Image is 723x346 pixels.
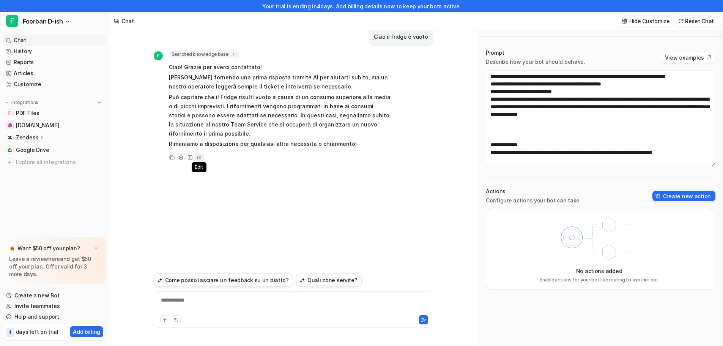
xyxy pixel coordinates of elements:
[629,17,670,25] p: Hide Customize
[296,273,362,287] button: Quali zone servite?
[486,197,581,204] p: Configure actions your bot can take.
[121,17,134,25] div: Chat
[23,16,63,27] span: Foorban D-ish
[169,63,391,72] p: Ciao! Grazie per averci contattato!
[8,329,12,336] p: 4
[48,256,60,262] a: here
[6,15,18,27] span: F
[16,146,49,154] span: Google Drive
[96,100,102,105] img: menu_add.svg
[17,245,80,252] p: Want $50 off your plan?
[16,122,59,129] span: [DOMAIN_NAME]
[8,123,12,128] img: www.foorban.com
[169,139,391,149] p: Rimaniamo a disposizione per qualsiasi altra necessità o chiarimento!
[9,245,15,251] img: star
[3,145,106,155] a: Google DriveGoogle Drive
[3,68,106,79] a: Articles
[169,93,391,138] p: Può capitare che il Fridge risulti vuoto a causa di un consumo superiore alla media o di picchi i...
[652,191,715,201] button: Create new action
[5,100,10,105] img: expand menu
[3,157,106,167] a: Explore all integrations
[8,148,12,152] img: Google Drive
[192,162,206,172] span: Edit
[336,3,383,9] a: Add billing details
[70,326,103,337] button: Add billing
[11,100,38,106] p: Integrations
[6,158,14,166] img: explore all integrations
[486,49,585,57] p: Prompt
[374,32,428,41] p: Ciao il fridge è vuoto
[8,111,12,115] img: PDF Files
[661,52,715,63] button: View examples
[3,290,106,301] a: Create a new Bot
[678,18,684,24] img: reset
[676,16,717,27] button: Reset Chat
[3,311,106,322] a: Help and support
[3,46,106,57] a: History
[8,135,12,140] img: Zendesk
[3,79,106,90] a: Customize
[9,255,100,278] p: Leave a review and get $50 off your plan. Offer valid for 3 more days.
[3,99,41,106] button: Integrations
[3,108,106,118] a: PDF FilesPDF Files
[94,246,98,251] img: x
[154,273,293,287] button: Come posso lasciare un feedback su un piatto?
[576,267,622,275] p: No actions added
[169,51,239,58] span: Searched knowledge base
[3,35,106,46] a: Chat
[73,328,100,336] p: Add billing
[540,276,658,283] p: Enable actions for your bot like routing to another bot
[3,301,106,311] a: Invite teammates
[486,58,585,66] p: Describe how your bot should behave.
[169,73,391,91] p: [PERSON_NAME] fornendo una prima risposta tramite AI per aiutarti subito, ma un nostro operatore ...
[154,51,163,60] span: F
[619,16,673,27] button: Hide Customize
[16,134,38,141] p: Zendesk
[16,156,103,168] span: Explore all integrations
[3,57,106,68] a: Reports
[16,109,39,117] span: PDF Files
[3,120,106,131] a: www.foorban.com[DOMAIN_NAME]
[16,328,58,336] p: days left on trial
[486,188,581,195] p: Actions
[655,193,661,199] img: create-action-icon.svg
[622,18,627,24] img: customize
